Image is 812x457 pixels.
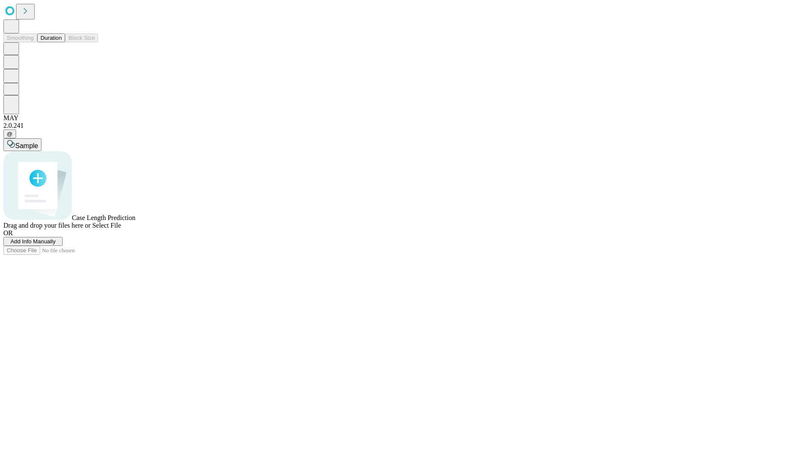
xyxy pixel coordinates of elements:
[3,33,37,42] button: Smoothing
[7,131,13,137] span: @
[3,129,16,138] button: @
[3,222,91,229] span: Drag and drop your files here or
[3,122,809,129] div: 2.0.241
[15,142,38,149] span: Sample
[11,238,56,245] span: Add Info Manually
[65,33,98,42] button: Block Size
[3,237,63,246] button: Add Info Manually
[37,33,65,42] button: Duration
[92,222,121,229] span: Select File
[3,114,809,122] div: MAY
[72,214,135,221] span: Case Length Prediction
[3,229,13,237] span: OR
[3,138,41,151] button: Sample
